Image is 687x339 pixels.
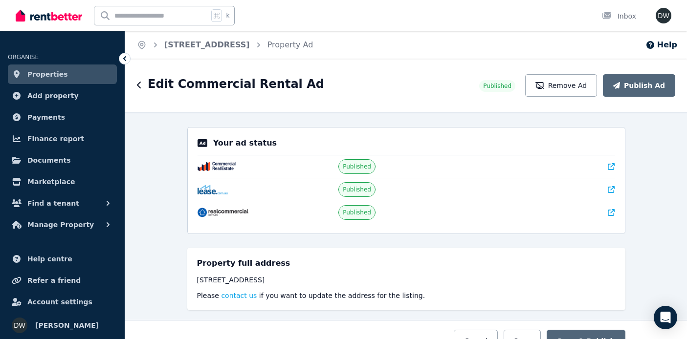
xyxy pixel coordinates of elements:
button: Help [645,39,677,51]
img: Dr Munib Waters [656,8,671,23]
span: Help centre [27,253,72,265]
span: Find a tenant [27,197,79,209]
a: Property Ad [267,40,313,49]
a: Refer a friend [8,271,117,290]
p: Please if you want to update the address for the listing. [197,291,616,300]
a: Marketplace [8,172,117,191]
span: Properties [27,68,68,80]
nav: Breadcrumb [125,31,325,59]
a: Account settings [8,292,117,312]
button: contact us [221,291,257,300]
span: Manage Property [27,219,94,231]
button: Publish Ad [603,74,675,97]
img: RealCommercial.com.au [198,208,248,217]
span: Published [343,163,371,170]
a: Payments [8,107,117,127]
h5: Property full address [197,257,290,269]
div: Inbox [602,11,636,21]
h1: Edit Commercial Rental Ad [148,76,324,92]
a: Add property [8,86,117,106]
button: Find a tenant [8,193,117,213]
span: Account settings [27,296,92,308]
a: Finance report [8,129,117,148]
button: Remove Ad [525,74,597,97]
img: RentBetter [16,8,82,23]
img: CommercialRealEstate.com.au [198,162,236,171]
span: Published [343,186,371,193]
img: Dr Munib Waters [12,318,27,333]
span: Marketplace [27,176,75,188]
span: [PERSON_NAME] [35,319,99,331]
a: Documents [8,150,117,170]
span: Published [343,209,371,216]
span: Published [483,82,511,90]
span: k [226,12,229,20]
span: Add property [27,90,79,102]
div: Open Intercom Messenger [654,306,677,329]
a: Help centre [8,249,117,269]
span: Refer a friend [27,275,81,286]
a: [STREET_ADDRESS] [164,40,250,49]
span: ORGANISE [8,54,39,61]
div: [STREET_ADDRESS] [197,275,616,285]
span: Documents [27,154,71,166]
button: Manage Property [8,215,117,234]
span: Payments [27,111,65,123]
a: Properties [8,64,117,84]
img: Lease.com.au [198,185,228,194]
span: Finance report [27,133,84,145]
p: Your ad status [213,137,277,149]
